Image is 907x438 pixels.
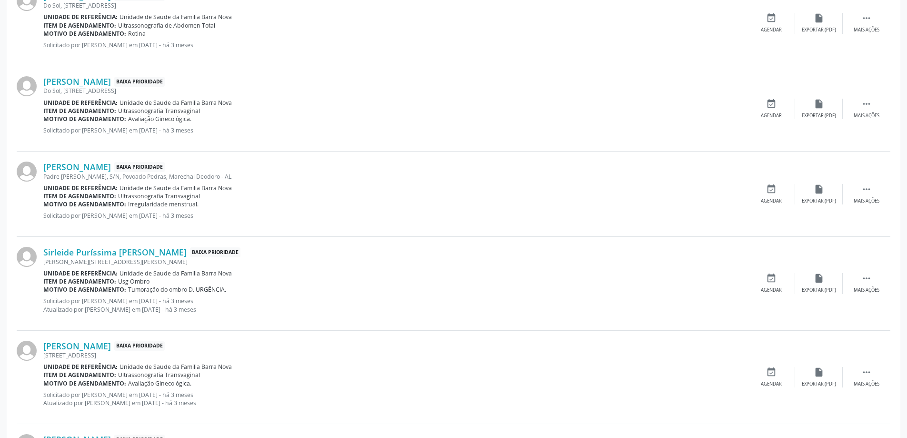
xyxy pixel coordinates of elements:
i: event_available [766,184,777,194]
b: Unidade de referência: [43,363,118,371]
span: Usg Ombro [118,277,150,285]
b: Motivo de agendamento: [43,115,126,123]
b: Motivo de agendamento: [43,285,126,294]
b: Item de agendamento: [43,107,116,115]
div: Do Sol, [STREET_ADDRESS] [43,87,748,95]
a: [PERSON_NAME] [43,76,111,87]
i: event_available [766,13,777,23]
b: Unidade de referência: [43,184,118,192]
div: Exportar (PDF) [802,381,836,387]
span: Unidade de Saude da Familia Barra Nova [120,184,232,192]
span: Baixa Prioridade [114,77,165,87]
span: Tumoração do ombro D. URGÊNCIA. [128,285,226,294]
img: img [17,247,37,267]
img: img [17,162,37,182]
span: Baixa Prioridade [190,247,240,257]
div: Agendar [761,287,782,294]
a: [PERSON_NAME] [43,162,111,172]
b: Unidade de referência: [43,269,118,277]
i: event_available [766,99,777,109]
div: Mais ações [854,112,879,119]
div: [STREET_ADDRESS] [43,351,748,359]
p: Solicitado por [PERSON_NAME] em [DATE] - há 3 meses Atualizado por [PERSON_NAME] em [DATE] - há 3... [43,297,748,313]
span: Avaliação Ginecológica. [128,379,191,387]
b: Unidade de referência: [43,13,118,21]
span: Unidade de Saude da Familia Barra Nova [120,269,232,277]
i: insert_drive_file [814,367,824,377]
p: Solicitado por [PERSON_NAME] em [DATE] - há 3 meses [43,212,748,220]
p: Solicitado por [PERSON_NAME] em [DATE] - há 3 meses Atualizado por [PERSON_NAME] em [DATE] - há 3... [43,391,748,407]
i:  [861,367,872,377]
span: Irregularidade menstrual. [128,200,199,208]
i: event_available [766,367,777,377]
div: [PERSON_NAME][STREET_ADDRESS][PERSON_NAME] [43,258,748,266]
div: Exportar (PDF) [802,287,836,294]
b: Motivo de agendamento: [43,379,126,387]
i: insert_drive_file [814,184,824,194]
span: Ultrassonografia Transvaginal [118,107,200,115]
span: Avaliação Ginecológica. [128,115,191,123]
div: Exportar (PDF) [802,198,836,204]
span: Ultrassonografia Transvaginal [118,371,200,379]
b: Item de agendamento: [43,371,116,379]
span: Unidade de Saude da Familia Barra Nova [120,99,232,107]
i: insert_drive_file [814,13,824,23]
div: Exportar (PDF) [802,27,836,33]
i:  [861,99,872,109]
span: Rotina [128,30,146,38]
a: [PERSON_NAME] [43,341,111,351]
span: Unidade de Saude da Familia Barra Nova [120,363,232,371]
span: Baixa Prioridade [114,162,165,172]
b: Item de agendamento: [43,192,116,200]
span: Ultrassonografia de Abdomen Total [118,21,215,30]
b: Item de agendamento: [43,21,116,30]
div: Do Sol, [STREET_ADDRESS] [43,1,748,10]
img: img [17,341,37,361]
img: img [17,76,37,96]
b: Motivo de agendamento: [43,200,126,208]
div: Agendar [761,27,782,33]
span: Baixa Prioridade [114,341,165,351]
div: Mais ações [854,381,879,387]
div: Padre [PERSON_NAME], S/N, Povoado Pedras, Marechal Deodoro - AL [43,173,748,181]
i: insert_drive_file [814,99,824,109]
p: Solicitado por [PERSON_NAME] em [DATE] - há 3 meses [43,41,748,49]
i:  [861,184,872,194]
i:  [861,273,872,284]
i: event_available [766,273,777,284]
div: Mais ações [854,198,879,204]
span: Unidade de Saude da Familia Barra Nova [120,13,232,21]
div: Mais ações [854,287,879,294]
span: Ultrassonografia Transvaginal [118,192,200,200]
b: Motivo de agendamento: [43,30,126,38]
i:  [861,13,872,23]
b: Item de agendamento: [43,277,116,285]
b: Unidade de referência: [43,99,118,107]
a: Sirleide Puríssima [PERSON_NAME] [43,247,187,257]
i: insert_drive_file [814,273,824,284]
div: Exportar (PDF) [802,112,836,119]
div: Agendar [761,112,782,119]
div: Agendar [761,198,782,204]
div: Agendar [761,381,782,387]
div: Mais ações [854,27,879,33]
p: Solicitado por [PERSON_NAME] em [DATE] - há 3 meses [43,126,748,134]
